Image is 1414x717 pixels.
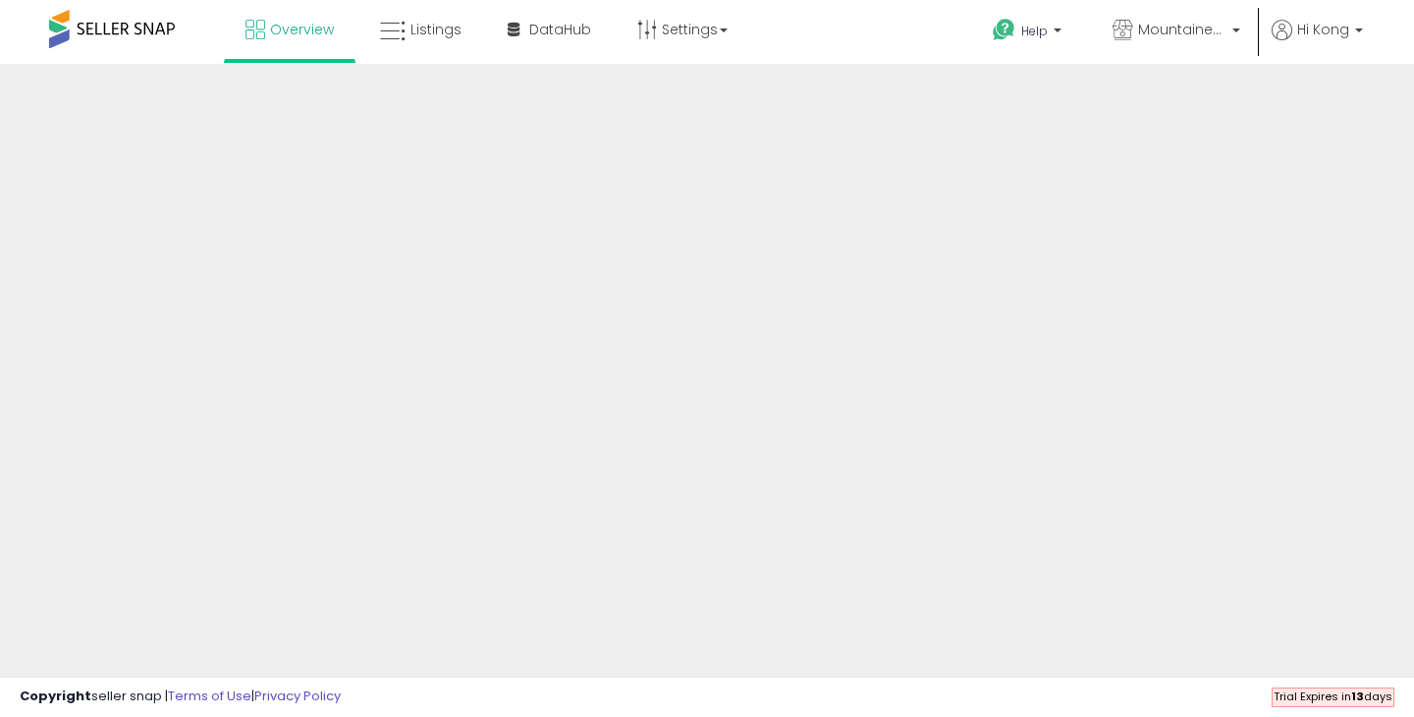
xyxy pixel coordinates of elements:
[1138,20,1226,39] span: MountaineerBrand
[410,20,462,39] span: Listings
[1274,689,1392,704] span: Trial Expires in days
[1351,689,1364,704] b: 13
[529,20,591,39] span: DataHub
[270,20,334,39] span: Overview
[992,18,1016,42] i: Get Help
[20,688,341,706] div: seller snap | |
[168,687,251,705] a: Terms of Use
[1297,20,1349,39] span: Hi Kong
[977,3,1081,64] a: Help
[20,687,91,705] strong: Copyright
[1021,23,1048,39] span: Help
[254,687,341,705] a: Privacy Policy
[1272,20,1363,64] a: Hi Kong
